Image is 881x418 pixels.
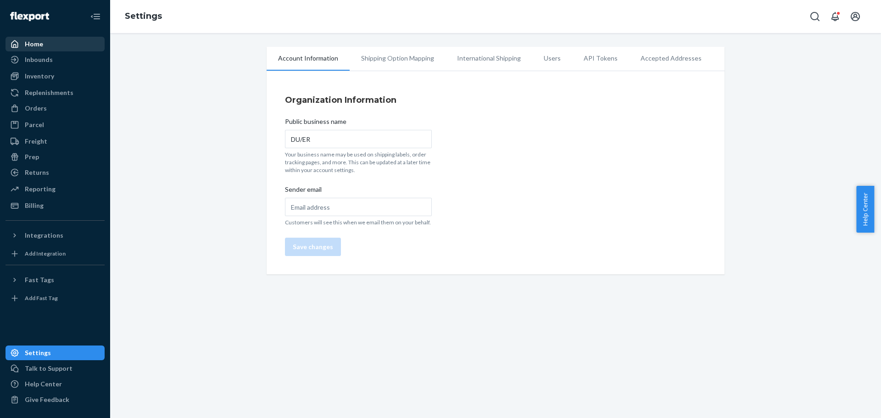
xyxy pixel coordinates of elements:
a: Returns [6,165,105,180]
div: Parcel [25,120,44,129]
div: Settings [25,348,51,357]
span: Public business name [285,117,346,130]
a: Add Integration [6,246,105,261]
button: Fast Tags [6,273,105,287]
h4: Organization Information [285,94,706,106]
li: Shipping Option Mapping [350,47,446,70]
button: Integrations [6,228,105,243]
div: Returns [25,168,49,177]
ol: breadcrumbs [117,3,169,30]
div: Prep [25,152,39,162]
div: Help Center [25,379,62,389]
li: Accepted Addresses [629,47,713,70]
div: Freight [25,137,47,146]
a: Replenishments [6,85,105,100]
div: Add Fast Tag [25,294,58,302]
button: Give Feedback [6,392,105,407]
li: Account Information [267,47,350,71]
a: Reporting [6,182,105,196]
a: Help Center [6,377,105,391]
a: Talk to Support [6,361,105,376]
button: Close Navigation [86,7,105,26]
li: International Shipping [446,47,532,70]
a: Freight [6,134,105,149]
div: Reporting [25,184,56,194]
div: Home [25,39,43,49]
div: Billing [25,201,44,210]
a: Prep [6,150,105,164]
p: Your business name may be used on shipping labels, order tracking pages, and more. This can be up... [285,150,432,174]
button: Open account menu [846,7,864,26]
div: Orders [25,104,47,113]
a: Settings [6,346,105,360]
div: Give Feedback [25,395,69,404]
a: Parcel [6,117,105,132]
div: Add Integration [25,250,66,257]
button: Open Search Box [806,7,824,26]
p: Customers will see this when we email them on your behalf. [285,218,432,226]
div: Inbounds [25,55,53,64]
a: Home [6,37,105,51]
a: Settings [125,11,162,21]
li: Users [532,47,572,70]
input: Sender email [285,198,432,216]
div: Talk to Support [25,364,72,373]
button: Open notifications [826,7,844,26]
div: Inventory [25,72,54,81]
div: Integrations [25,231,63,240]
span: Sender email [285,185,322,198]
a: Orders [6,101,105,116]
button: Save changes [285,238,341,256]
a: Inbounds [6,52,105,67]
a: Inventory [6,69,105,84]
li: API Tokens [572,47,629,70]
a: Add Fast Tag [6,291,105,306]
div: Fast Tags [25,275,54,284]
img: Flexport logo [10,12,49,21]
div: Replenishments [25,88,73,97]
input: Public business name [285,130,432,148]
button: Help Center [856,186,874,233]
a: Billing [6,198,105,213]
